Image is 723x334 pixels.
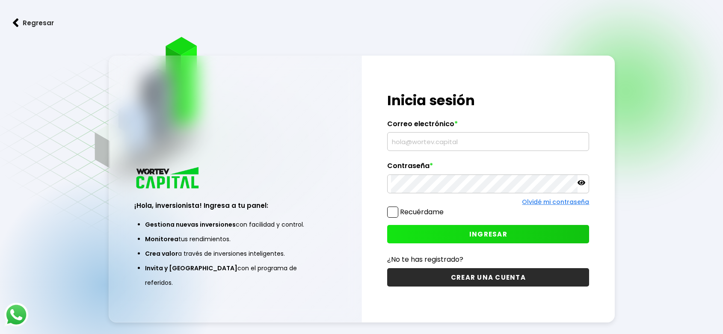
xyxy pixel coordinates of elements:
span: Crea valor [145,249,178,258]
label: Recuérdame [400,207,444,217]
li: tus rendimientos. [145,232,326,246]
img: logos_whatsapp-icon.242b2217.svg [4,303,28,327]
h3: ¡Hola, inversionista! Ingresa a tu panel: [134,201,336,210]
img: logo_wortev_capital [134,166,202,191]
button: INGRESAR [387,225,589,243]
label: Contraseña [387,162,589,174]
span: Monitorea [145,235,178,243]
h1: Inicia sesión [387,90,589,111]
span: Invita y [GEOGRAPHIC_DATA] [145,264,237,272]
a: Olvidé mi contraseña [522,198,589,206]
input: hola@wortev.capital [391,133,585,151]
button: CREAR UNA CUENTA [387,268,589,287]
li: con el programa de referidos. [145,261,326,290]
p: ¿No te has registrado? [387,254,589,265]
span: INGRESAR [469,230,507,239]
li: con facilidad y control. [145,217,326,232]
label: Correo electrónico [387,120,589,133]
li: a través de inversiones inteligentes. [145,246,326,261]
a: ¿No te has registrado?CREAR UNA CUENTA [387,254,589,287]
img: flecha izquierda [13,18,19,27]
span: Gestiona nuevas inversiones [145,220,236,229]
